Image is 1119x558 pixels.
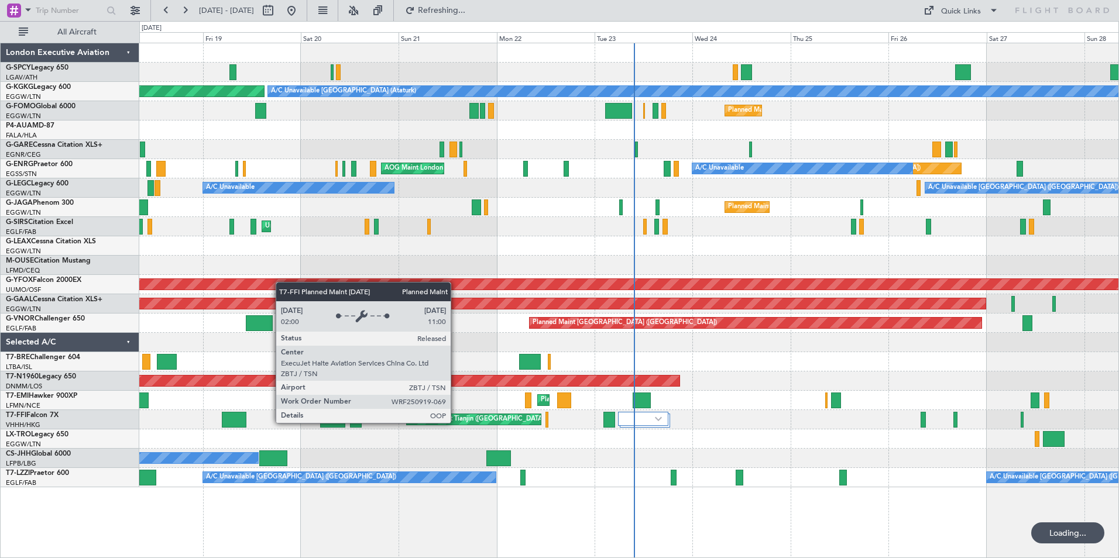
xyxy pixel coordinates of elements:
div: Sat 20 [301,32,399,43]
span: G-SPCY [6,64,31,71]
a: T7-N1960Legacy 650 [6,373,76,380]
a: EGGW/LTN [6,247,41,256]
a: EGGW/LTN [6,112,41,120]
a: G-KGKGLegacy 600 [6,84,71,91]
span: T7-LZZI [6,470,30,477]
a: VHHH/HKG [6,421,40,429]
a: G-YFOXFalcon 2000EX [6,277,81,284]
a: T7-LZZIPraetor 600 [6,470,69,477]
a: EGLF/FAB [6,228,36,236]
a: G-LEGCLegacy 600 [6,180,68,187]
span: M-OUSE [6,257,34,264]
a: UUMO/OSF [6,285,41,294]
a: EGLF/FAB [6,478,36,487]
a: G-SPCYLegacy 650 [6,64,68,71]
span: G-FOMO [6,103,36,110]
a: LFPB/LBG [6,459,36,468]
div: A/C Unavailable [GEOGRAPHIC_DATA] ([GEOGRAPHIC_DATA]) [928,179,1118,197]
div: [DATE] [142,23,162,33]
span: T7-N1960 [6,373,39,380]
a: G-VNORChallenger 650 [6,315,85,322]
a: T7-EMIHawker 900XP [6,392,77,399]
div: Planned Maint Tianjin ([GEOGRAPHIC_DATA]) [410,411,546,428]
div: Wed 24 [692,32,790,43]
a: EGLF/FAB [6,324,36,333]
span: T7-EMI [6,392,29,399]
span: G-GARE [6,142,33,149]
a: EGGW/LTN [6,208,41,217]
span: G-LEGC [6,180,31,187]
div: Planned Maint [GEOGRAPHIC_DATA] ([GEOGRAPHIC_DATA]) [728,102,912,119]
a: G-LEAXCessna Citation XLS [6,238,96,245]
a: G-GARECessna Citation XLS+ [6,142,102,149]
a: FALA/HLA [6,131,37,140]
span: G-KGKG [6,84,33,91]
div: Fri 26 [888,32,986,43]
a: EGGW/LTN [6,189,41,198]
div: Unplanned Maint [GEOGRAPHIC_DATA] ([GEOGRAPHIC_DATA]) [265,218,458,235]
a: G-SIRSCitation Excel [6,219,73,226]
div: Sat 27 [987,32,1084,43]
div: Planned Maint [GEOGRAPHIC_DATA] ([GEOGRAPHIC_DATA]) [533,314,717,332]
a: G-FOMOGlobal 6000 [6,103,75,110]
div: Thu 18 [105,32,202,43]
a: LTBA/ISL [6,363,32,371]
button: Quick Links [918,1,1004,20]
input: Trip Number [36,2,103,19]
div: Sun 21 [399,32,496,43]
div: Loading... [1031,522,1104,543]
span: G-JAGA [6,199,33,206]
div: Planned Maint [GEOGRAPHIC_DATA] ([GEOGRAPHIC_DATA]) [728,198,912,216]
span: All Aircraft [30,28,123,36]
img: arrow-gray.svg [655,416,662,421]
a: EGSS/STN [6,170,37,178]
a: LFMN/NCE [6,401,40,410]
div: AOG Maint London ([GEOGRAPHIC_DATA]) [385,160,516,177]
div: Mon 22 [497,32,595,43]
a: LGAV/ATH [6,73,37,82]
div: A/C Unavailable [GEOGRAPHIC_DATA] ([GEOGRAPHIC_DATA]) [206,469,396,486]
a: EGGW/LTN [6,305,41,314]
button: All Aircraft [13,23,127,42]
a: DNMM/LOS [6,382,42,391]
span: G-SIRS [6,219,28,226]
span: T7-BRE [6,354,30,361]
a: LFMD/CEQ [6,266,40,275]
div: A/C Unavailable [695,160,744,177]
a: T7-BREChallenger 604 [6,354,80,361]
a: EGGW/LTN [6,92,41,101]
div: Quick Links [941,6,981,18]
span: CS-JHH [6,450,31,457]
button: Refreshing... [400,1,470,20]
a: M-OUSECitation Mustang [6,257,91,264]
span: T7-FFI [6,412,26,419]
div: Tue 23 [595,32,692,43]
div: Planned Maint [GEOGRAPHIC_DATA] [541,391,653,409]
a: G-JAGAPhenom 300 [6,199,74,206]
span: LX-TRO [6,431,31,438]
span: G-YFOX [6,277,33,284]
div: A/C Unavailable [GEOGRAPHIC_DATA] (Ataturk) [271,82,416,100]
span: P4-AUA [6,122,32,129]
a: G-ENRGPraetor 600 [6,161,73,168]
div: A/C Unavailable [206,179,255,197]
span: Refreshing... [417,6,466,15]
a: G-GAALCessna Citation XLS+ [6,296,102,303]
span: G-VNOR [6,315,35,322]
a: T7-FFIFalcon 7X [6,412,59,419]
a: LX-TROLegacy 650 [6,431,68,438]
div: Fri 19 [203,32,301,43]
span: G-LEAX [6,238,31,245]
span: G-ENRG [6,161,33,168]
div: Thu 25 [791,32,888,43]
a: EGGW/LTN [6,440,41,449]
span: [DATE] - [DATE] [199,5,254,16]
a: P4-AUAMD-87 [6,122,54,129]
span: G-GAAL [6,296,33,303]
a: CS-JHHGlobal 6000 [6,450,71,457]
a: EGNR/CEG [6,150,41,159]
